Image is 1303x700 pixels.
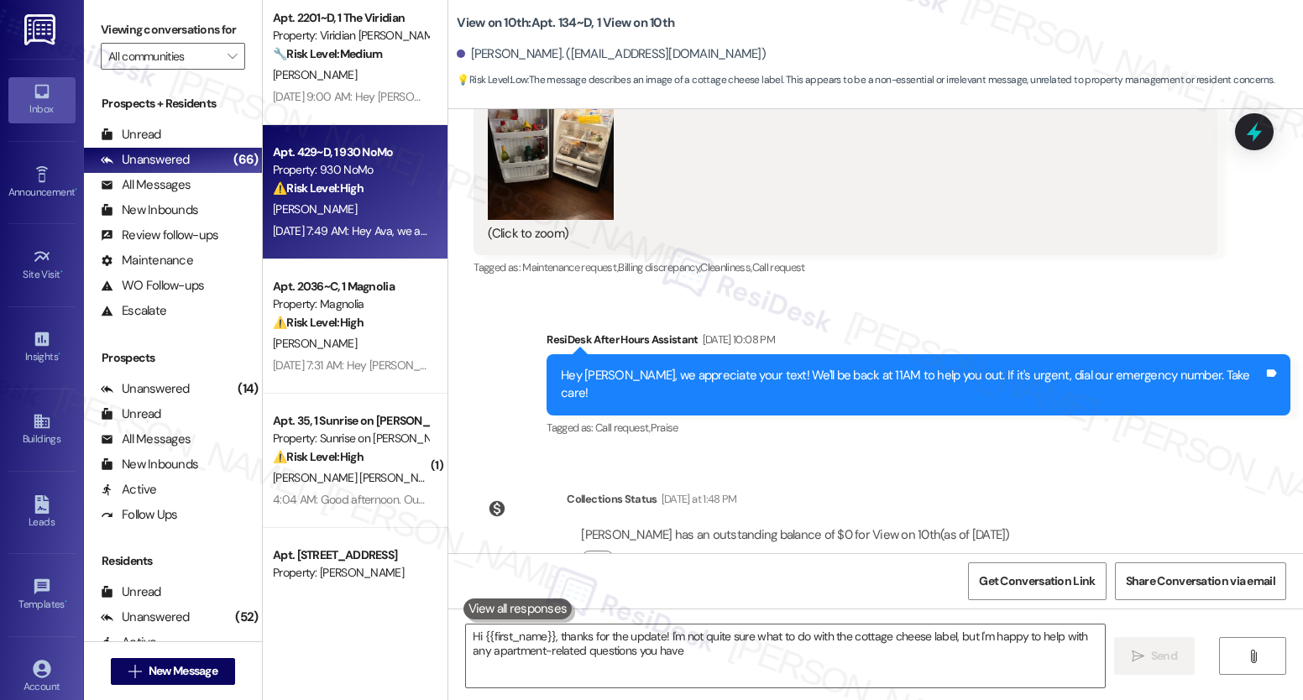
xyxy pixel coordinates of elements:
[101,227,218,244] div: Review follow-ups
[1115,562,1286,600] button: Share Conversation via email
[595,421,651,435] span: Call request ,
[84,552,262,570] div: Residents
[1132,650,1144,663] i: 
[101,151,190,169] div: Unanswered
[101,506,178,524] div: Follow Ups
[84,95,262,112] div: Prospects + Residents
[273,412,428,430] div: Apt. 35, 1 Sunrise on [PERSON_NAME]
[273,223,950,238] div: [DATE] 7:49 AM: Hey Ava, we appreciate your text! We'll be back at 11AM to help you out. If it's ...
[273,492,792,507] div: 4:04 AM: Good afternoon. Our water heater is not working again. Only Cold water in kitchen and ba...
[466,624,1105,687] textarea: Hi {{first_name}}, thanks for the update! I'm not quite sure what
[488,225,1190,243] div: (Click to zoom)
[101,176,191,194] div: All Messages
[567,490,657,508] div: Collections Status
[111,658,235,685] button: New Message
[75,184,77,196] span: •
[273,295,428,313] div: Property: Magnolia
[1247,650,1259,663] i: 
[8,77,76,123] a: Inbox
[108,43,218,70] input: All communities
[273,470,443,485] span: [PERSON_NAME] [PERSON_NAME]
[101,380,190,398] div: Unanswered
[101,609,190,626] div: Unanswered
[101,456,198,473] div: New Inbounds
[101,252,193,269] div: Maintenance
[273,161,428,179] div: Property: 930 NoMo
[65,596,67,608] span: •
[8,407,76,452] a: Buildings
[522,260,618,274] span: Maintenance request ,
[474,255,1217,279] div: Tagged as:
[233,376,262,402] div: (14)
[700,260,751,274] span: Cleanliness ,
[547,331,1290,354] div: ResiDesk After Hours Assistant
[101,481,157,499] div: Active
[618,260,700,274] span: Billing discrepancy ,
[149,662,217,680] span: New Message
[273,358,1011,373] div: [DATE] 7:31 AM: Hey [PERSON_NAME], we appreciate your text! We'll be back at 11AM to help you out...
[101,634,157,651] div: Active
[547,415,1290,440] div: Tagged as:
[651,421,678,435] span: Praise
[657,490,737,508] div: [DATE] at 1:48 PM
[457,73,527,86] strong: 💡 Risk Level: Low
[273,9,428,27] div: Apt. 2201~D, 1 The Viridian
[231,604,262,630] div: (52)
[128,665,141,678] i: 
[273,336,357,351] span: [PERSON_NAME]
[1151,647,1177,665] span: Send
[60,266,63,278] span: •
[273,144,428,161] div: Apt. 429~D, 1 930 NoMo
[621,551,720,568] label: Click to show details
[8,490,76,535] a: Leads
[101,583,161,601] div: Unread
[228,50,237,63] i: 
[273,27,428,44] div: Property: Viridian [PERSON_NAME]
[457,71,1274,89] span: : The message describes an image of a cottage cheese label. This appears to be a non-essential or...
[979,572,1095,590] span: Get Conversation Link
[273,315,364,330] strong: ⚠️ Risk Level: High
[273,564,428,582] div: Property: [PERSON_NAME]
[101,126,161,144] div: Unread
[8,243,76,288] a: Site Visit •
[84,349,262,367] div: Prospects
[561,367,1264,403] div: Hey [PERSON_NAME], we appreciate your text! We'll be back at 11AM to help you out. If it's urgent...
[273,201,357,217] span: [PERSON_NAME]
[488,52,614,220] button: Zoom image
[273,449,364,464] strong: ⚠️ Risk Level: High
[752,260,805,274] span: Call request
[101,431,191,448] div: All Messages
[273,46,382,61] strong: 🔧 Risk Level: Medium
[457,45,766,63] div: [PERSON_NAME]. ([EMAIL_ADDRESS][DOMAIN_NAME])
[457,14,674,32] b: View on 10th: Apt. 134~D, 1 View on 10th
[229,147,262,173] div: (66)
[273,278,428,295] div: Apt. 2036~C, 1 Magnolia
[273,89,1019,104] div: [DATE] 9:00 AM: Hey [PERSON_NAME], we appreciate your text! We'll be back at 11AM to help you out...
[581,526,1009,544] div: [PERSON_NAME] has an outstanding balance of $0 for View on 10th (as of [DATE])
[8,655,76,700] a: Account
[8,572,76,618] a: Templates •
[1126,572,1275,590] span: Share Conversation via email
[273,546,428,564] div: Apt. [STREET_ADDRESS]
[24,14,59,45] img: ResiDesk Logo
[101,302,166,320] div: Escalate
[101,405,161,423] div: Unread
[101,17,245,43] label: Viewing conversations for
[699,331,775,348] div: [DATE] 10:08 PM
[1114,637,1196,675] button: Send
[273,430,428,447] div: Property: Sunrise on [PERSON_NAME]
[8,325,76,370] a: Insights •
[58,348,60,360] span: •
[273,67,357,82] span: [PERSON_NAME]
[968,562,1106,600] button: Get Conversation Link
[101,277,204,295] div: WO Follow-ups
[273,180,364,196] strong: ⚠️ Risk Level: High
[101,201,198,219] div: New Inbounds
